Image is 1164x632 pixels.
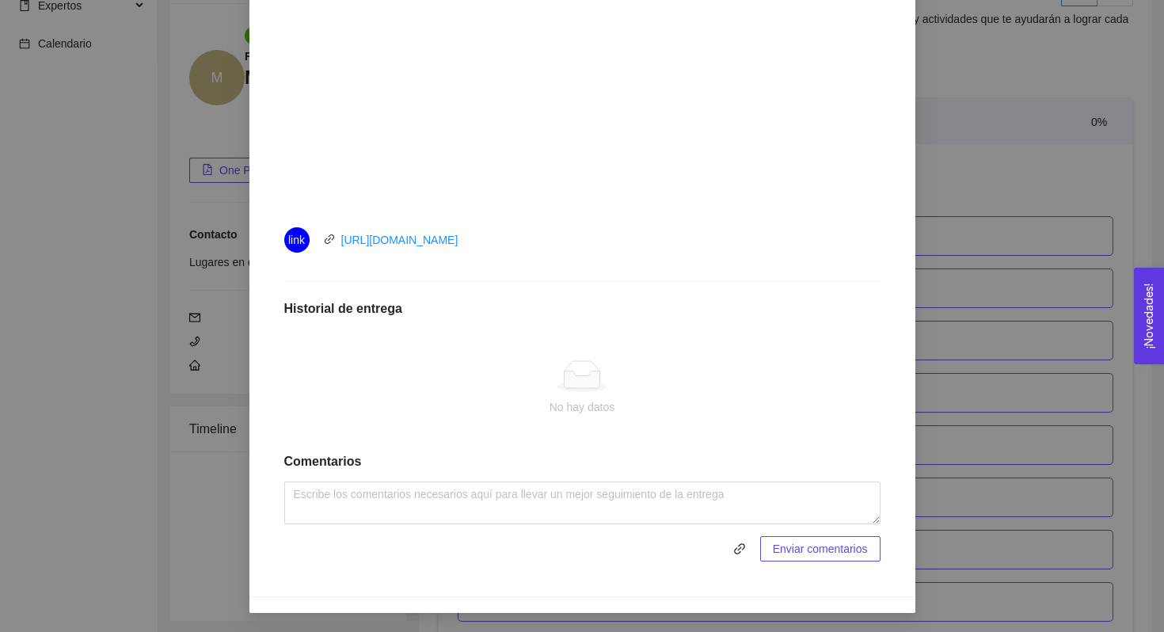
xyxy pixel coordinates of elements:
[727,536,752,562] button: link
[1134,268,1164,364] button: Open Feedback Widget
[284,301,881,317] h1: Historial de entrega
[760,536,881,562] button: Enviar comentarios
[727,543,752,555] span: link
[773,540,868,558] span: Enviar comentarios
[728,543,751,555] span: link
[297,398,868,416] div: No hay datos
[284,454,881,470] h1: Comentarios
